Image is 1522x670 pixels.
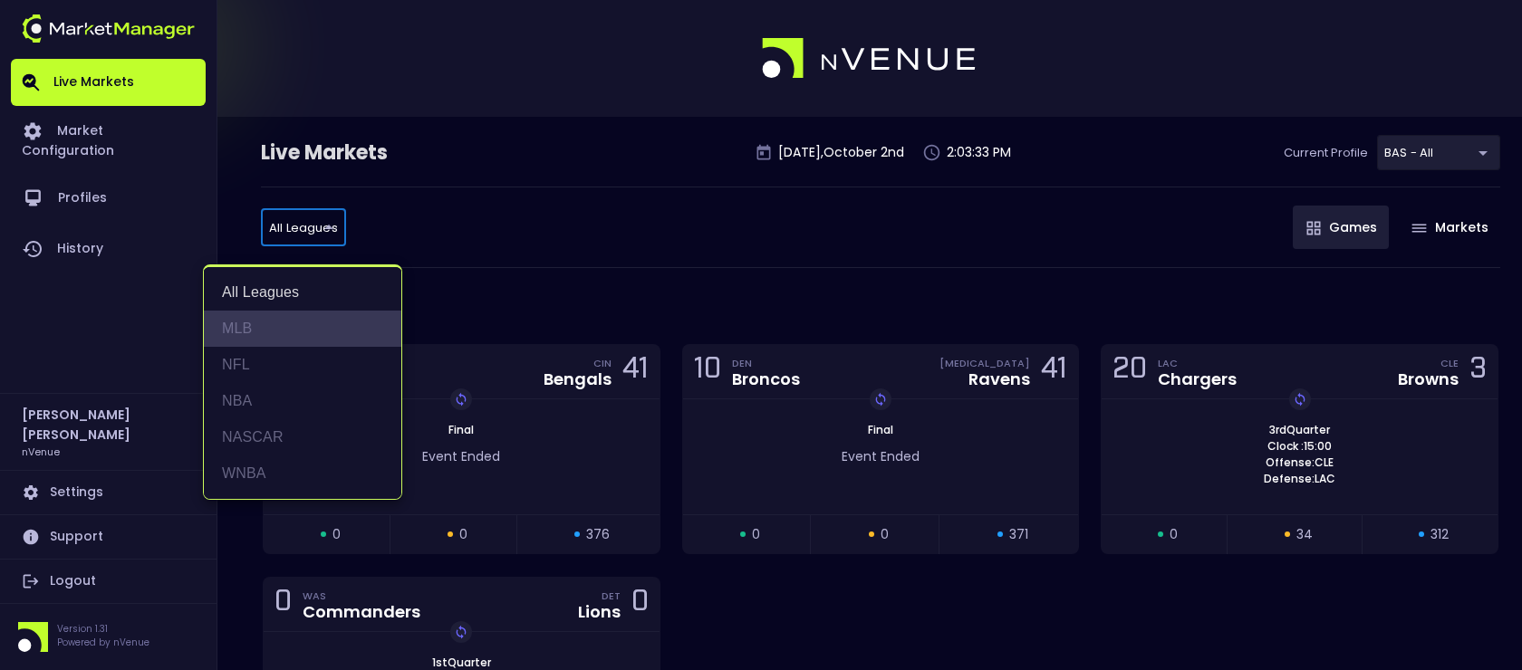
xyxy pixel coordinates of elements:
[204,383,401,419] li: NBA
[204,419,401,455] li: NASCAR
[204,455,401,492] li: WNBA
[204,274,401,311] li: All Leagues
[204,311,401,347] li: MLB
[204,347,401,383] li: NFL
